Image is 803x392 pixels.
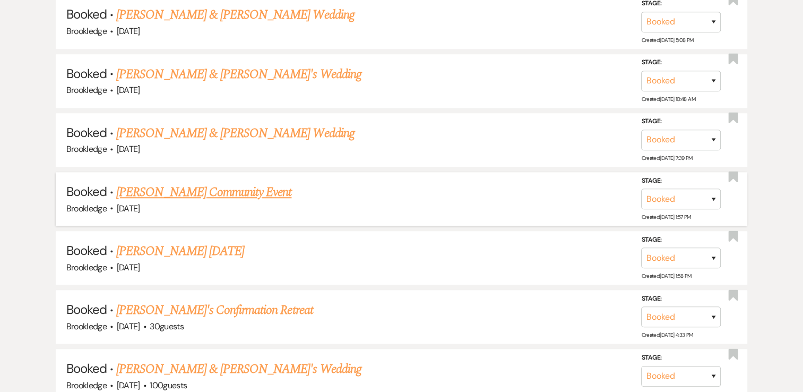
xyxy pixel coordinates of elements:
[116,5,354,24] a: [PERSON_NAME] & [PERSON_NAME] Wedding
[641,293,721,305] label: Stage:
[66,143,107,155] span: Brookledge
[150,380,187,391] span: 100 guests
[641,36,693,43] span: Created: [DATE] 5:08 PM
[117,321,140,332] span: [DATE]
[66,321,107,332] span: Brookledge
[66,262,107,273] span: Brookledge
[641,272,691,279] span: Created: [DATE] 1:58 PM
[116,183,291,202] a: [PERSON_NAME] Community Event
[116,124,354,143] a: [PERSON_NAME] & [PERSON_NAME] Wedding
[66,301,107,318] span: Booked
[66,65,107,82] span: Booked
[66,183,107,200] span: Booked
[66,242,107,259] span: Booked
[641,96,695,103] span: Created: [DATE] 10:48 AM
[641,155,692,161] span: Created: [DATE] 7:39 PM
[66,360,107,377] span: Booked
[117,262,140,273] span: [DATE]
[641,352,721,364] label: Stage:
[641,234,721,246] label: Stage:
[117,380,140,391] span: [DATE]
[641,116,721,127] label: Stage:
[66,203,107,214] span: Brookledge
[66,84,107,96] span: Brookledge
[66,6,107,22] span: Booked
[117,25,140,37] span: [DATE]
[117,143,140,155] span: [DATE]
[66,124,107,141] span: Booked
[66,380,107,391] span: Brookledge
[116,301,313,320] a: [PERSON_NAME]'s Confirmation Retreat
[641,214,690,220] span: Created: [DATE] 1:57 PM
[150,321,184,332] span: 30 guests
[641,331,693,338] span: Created: [DATE] 4:33 PM
[117,84,140,96] span: [DATE]
[116,65,361,84] a: [PERSON_NAME] & [PERSON_NAME]'s Wedding
[116,360,361,379] a: [PERSON_NAME] & [PERSON_NAME]'s Wedding
[116,242,244,261] a: [PERSON_NAME] [DATE]
[641,175,721,186] label: Stage:
[117,203,140,214] span: [DATE]
[66,25,107,37] span: Brookledge
[641,57,721,69] label: Stage:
